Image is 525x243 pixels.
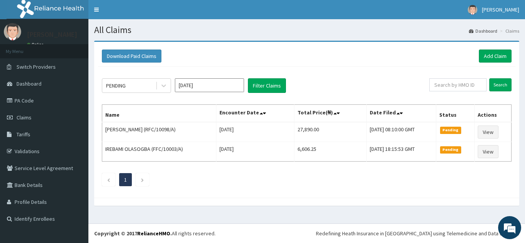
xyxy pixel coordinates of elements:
a: Next page [141,176,144,183]
strong: Copyright © 2017 . [94,230,172,237]
h1: All Claims [94,25,519,35]
td: [DATE] [216,122,294,142]
div: Redefining Heath Insurance in [GEOGRAPHIC_DATA] using Telemedicine and Data Science! [316,230,519,237]
img: User Image [468,5,477,15]
a: RelianceHMO [137,230,170,237]
a: Dashboard [469,28,497,34]
span: Tariffs [17,131,30,138]
img: User Image [4,23,21,40]
span: Claims [17,114,32,121]
td: [PERSON_NAME] (RFC/10098/A) [102,122,216,142]
span: Dashboard [17,80,42,87]
a: Page 1 is your current page [124,176,127,183]
td: 6,606.25 [294,142,366,162]
a: Online [27,42,45,47]
p: [PERSON_NAME] [27,31,77,38]
footer: All rights reserved. [88,223,525,243]
td: [DATE] 08:10:00 GMT [366,122,436,142]
th: Total Price(₦) [294,105,366,122]
a: View [478,126,498,139]
a: Previous page [107,176,110,183]
input: Search [489,78,512,91]
input: Search by HMO ID [429,78,487,91]
span: Pending [440,127,461,134]
input: Select Month and Year [175,78,244,92]
td: [DATE] 18:15:53 GMT [366,142,436,162]
th: Encounter Date [216,105,294,122]
span: [PERSON_NAME] [482,6,519,13]
span: Switch Providers [17,63,56,70]
a: Add Claim [479,50,512,63]
button: Download Paid Claims [102,50,161,63]
li: Claims [498,28,519,34]
th: Name [102,105,216,122]
th: Actions [474,105,511,122]
th: Status [436,105,475,122]
button: Filter Claims [248,78,286,93]
td: 27,890.00 [294,122,366,142]
td: IREBAMI OLASOGBA (FFC/10003/A) [102,142,216,162]
div: PENDING [106,82,126,89]
span: Pending [440,146,461,153]
td: [DATE] [216,142,294,162]
th: Date Filed [366,105,436,122]
a: View [478,145,498,158]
